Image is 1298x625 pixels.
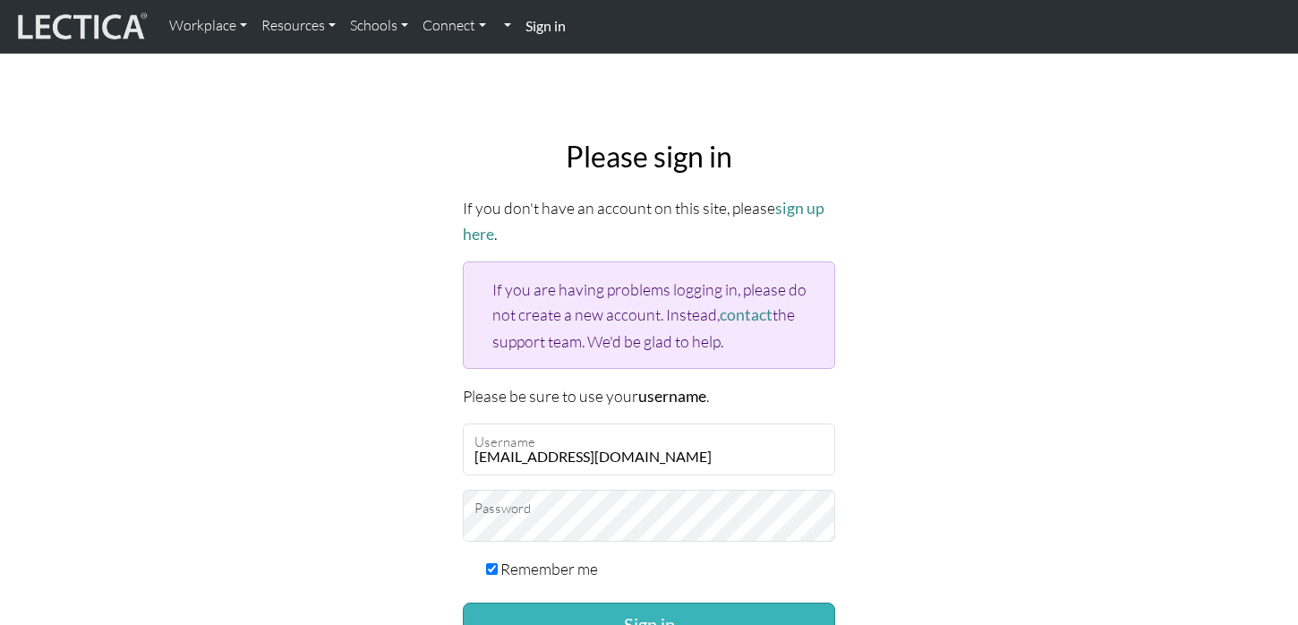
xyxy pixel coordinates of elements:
p: If you don't have an account on this site, please . [463,195,835,247]
h2: Please sign in [463,140,835,174]
a: Resources [254,7,343,45]
a: Workplace [162,7,254,45]
div: If you are having problems logging in, please do not create a new account. Instead, the support t... [463,261,835,368]
img: lecticalive [13,10,148,44]
a: Schools [343,7,415,45]
a: contact [720,305,773,324]
input: Username [463,424,835,475]
strong: username [638,387,706,406]
a: Connect [415,7,493,45]
strong: Sign in [525,17,566,34]
label: Remember me [500,556,598,581]
p: Please be sure to use your . [463,383,835,409]
a: Sign in [518,7,573,46]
